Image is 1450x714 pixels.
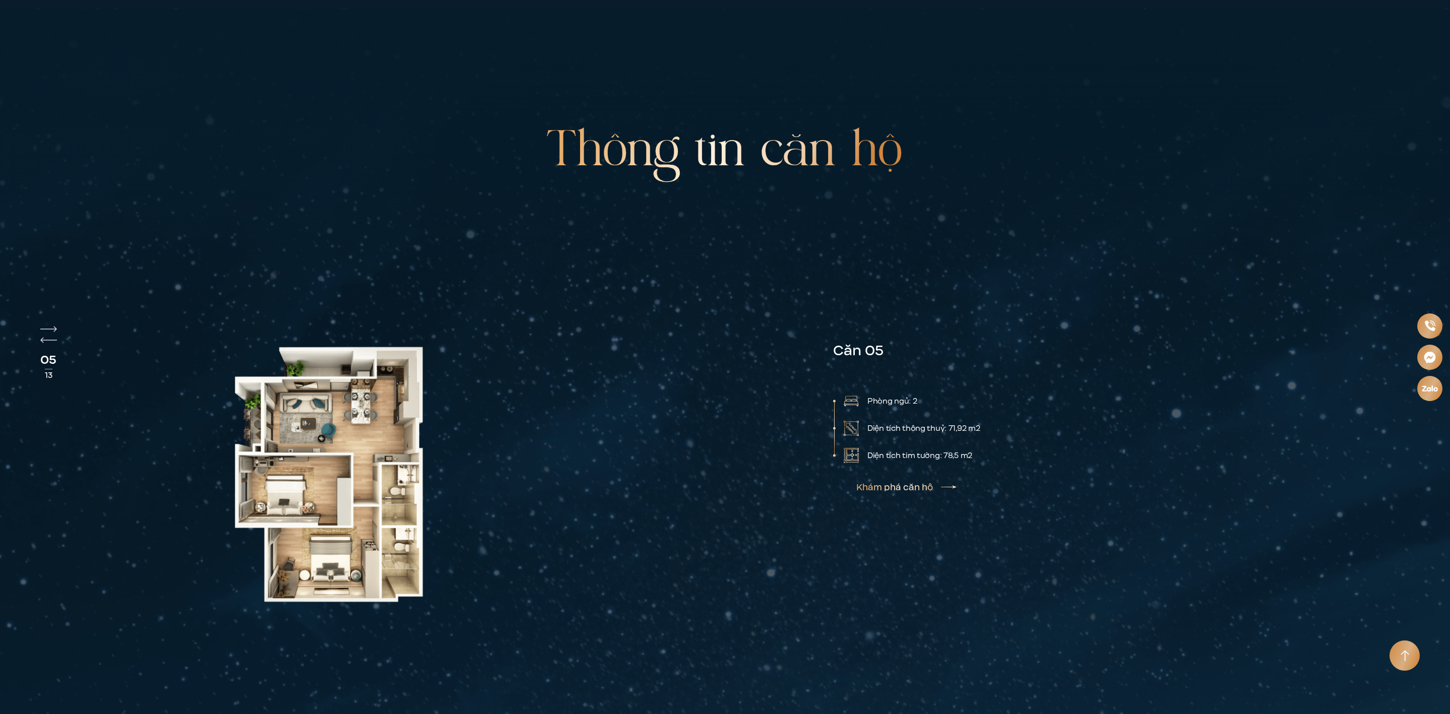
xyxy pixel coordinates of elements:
[45,369,52,381] div: 13
[40,326,57,332] div: Next slide
[867,422,983,434] p: Diện tích thông thuỷ: 66,44 m2
[1421,384,1439,393] img: Zalo icon
[1423,350,1437,364] img: Messenger icon
[1401,650,1409,662] img: Arrow icon
[546,119,904,184] h2: Thông tin căn hộ
[1424,319,1436,332] img: Phone icon
[833,340,1135,361] h3: Căn 12A
[40,337,57,343] div: Previous slide
[867,395,917,407] p: Phòng ngủ: 2
[856,483,957,491] a: Khám phá căn hộ
[867,449,977,462] p: Diện tích tim tường: 72,58 m2
[40,351,57,369] div: 05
